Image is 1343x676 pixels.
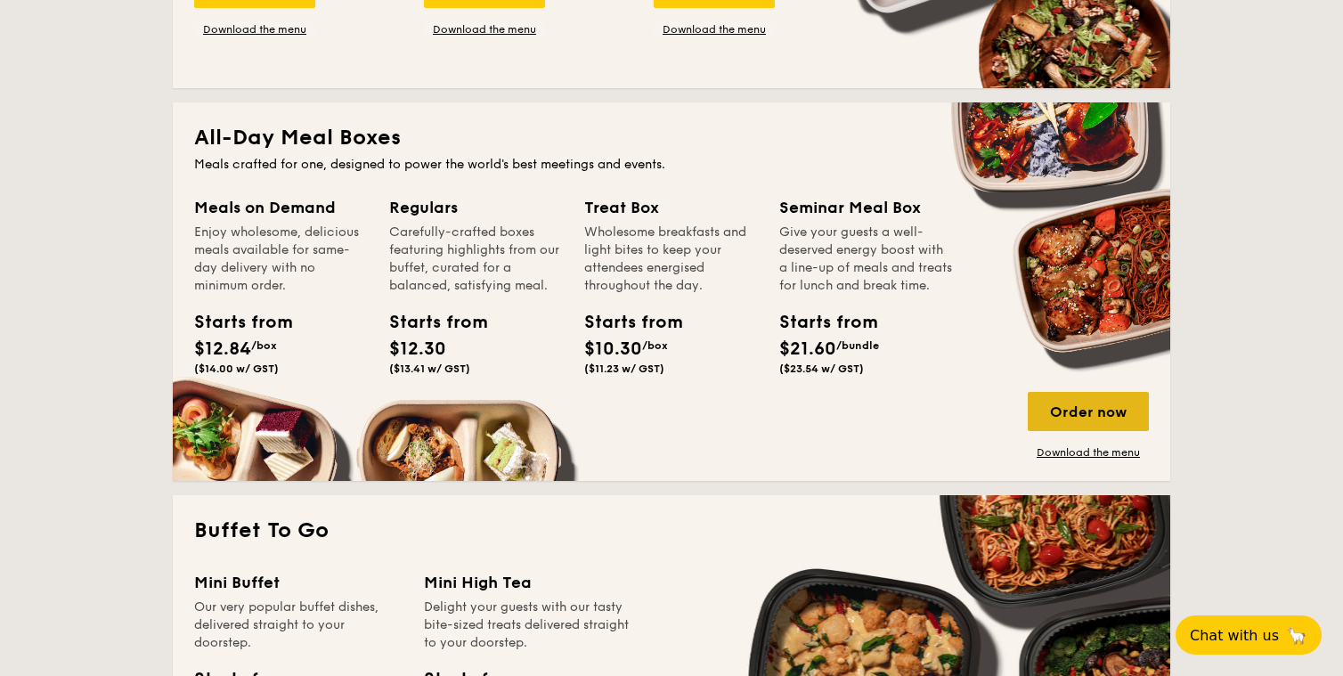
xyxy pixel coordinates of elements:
span: /box [642,339,668,352]
div: Meals on Demand [194,195,368,220]
div: Starts from [584,309,664,336]
span: $12.84 [194,338,251,360]
a: Download the menu [1028,445,1149,460]
span: ($11.23 w/ GST) [584,362,664,375]
div: Order now [1028,392,1149,431]
div: Mini Buffet [194,570,403,595]
span: $21.60 [779,338,836,360]
span: Chat with us [1190,627,1279,644]
span: 🦙 [1286,625,1307,646]
div: Carefully-crafted boxes featuring highlights from our buffet, curated for a balanced, satisfying ... [389,224,563,295]
div: Meals crafted for one, designed to power the world's best meetings and events. [194,156,1149,174]
div: Regulars [389,195,563,220]
div: Enjoy wholesome, delicious meals available for same-day delivery with no minimum order. [194,224,368,295]
h2: All-Day Meal Boxes [194,124,1149,152]
div: Our very popular buffet dishes, delivered straight to your doorstep. [194,599,403,652]
div: Seminar Meal Box [779,195,953,220]
a: Download the menu [194,22,315,37]
span: ($23.54 w/ GST) [779,362,864,375]
button: Chat with us🦙 [1176,615,1322,655]
span: /bundle [836,339,879,352]
div: Treat Box [584,195,758,220]
div: Starts from [194,309,274,336]
div: Delight your guests with our tasty bite-sized treats delivered straight to your doorstep. [424,599,632,652]
span: ($13.41 w/ GST) [389,362,470,375]
div: Give your guests a well-deserved energy boost with a line-up of meals and treats for lunch and br... [779,224,953,295]
div: Starts from [389,309,469,336]
div: Mini High Tea [424,570,632,595]
a: Download the menu [654,22,775,37]
div: Starts from [779,309,859,336]
h2: Buffet To Go [194,517,1149,545]
a: Download the menu [424,22,545,37]
span: $12.30 [389,338,446,360]
span: ($14.00 w/ GST) [194,362,279,375]
span: /box [251,339,277,352]
span: $10.30 [584,338,642,360]
div: Wholesome breakfasts and light bites to keep your attendees energised throughout the day. [584,224,758,295]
